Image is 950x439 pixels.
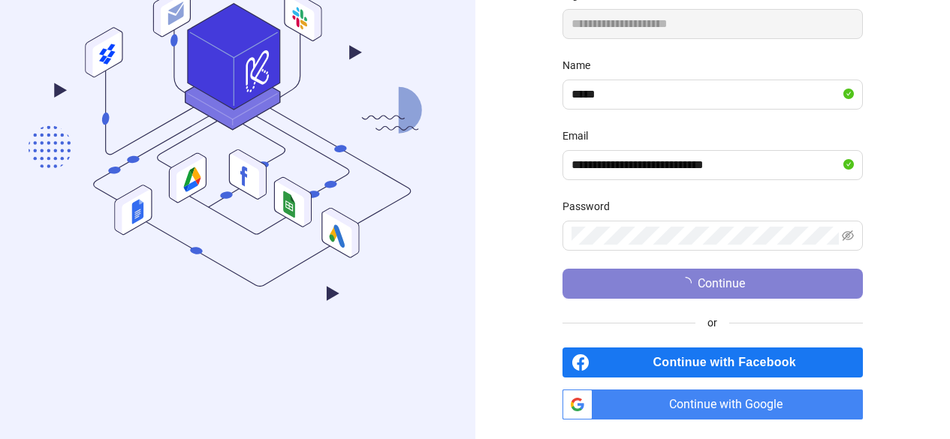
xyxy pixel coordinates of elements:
[562,269,863,299] button: Continue
[572,86,840,104] input: Name
[562,57,600,74] label: Name
[562,198,620,215] label: Password
[695,314,729,331] span: or
[596,347,863,377] span: Continue with Facebook
[698,277,745,290] span: Continue
[680,277,692,289] span: loading
[562,389,863,419] a: Continue with Google
[562,347,863,377] a: Continue with Facebook
[599,389,863,419] span: Continue with Google
[562,9,863,39] input: organizationName
[572,156,840,174] input: Email
[572,227,839,245] input: Password
[562,128,598,144] label: Email
[842,230,854,242] span: eye-invisible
